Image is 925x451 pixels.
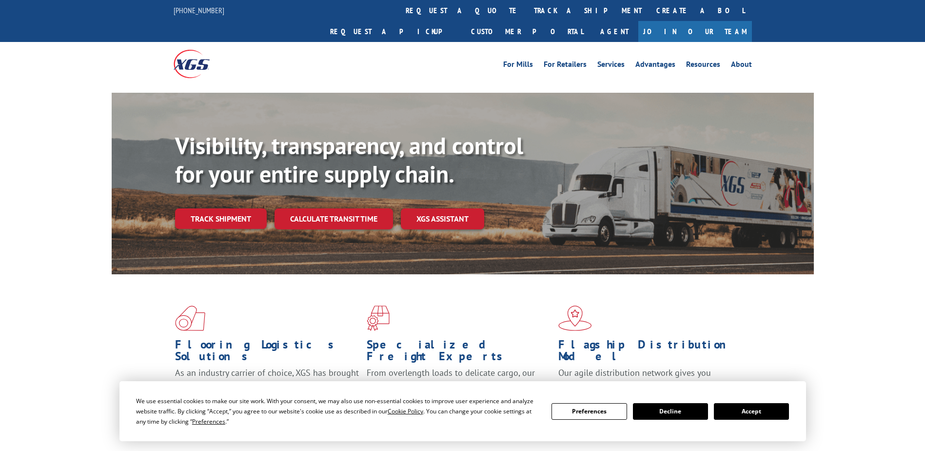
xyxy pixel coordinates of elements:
span: Our agile distribution network gives you nationwide inventory management on demand. [558,367,738,390]
button: Preferences [551,403,627,420]
img: xgs-icon-flagship-distribution-model-red [558,306,592,331]
span: As an industry carrier of choice, XGS has brought innovation and dedication to flooring logistics... [175,367,359,402]
a: For Retailers [544,61,587,71]
p: From overlength loads to delicate cargo, our experienced staff knows the best way to move your fr... [367,367,551,410]
a: Join Our Team [638,21,752,42]
a: Track shipment [175,208,267,229]
a: Advantages [635,61,675,71]
button: Decline [633,403,708,420]
a: XGS ASSISTANT [401,208,484,229]
a: About [731,61,752,71]
h1: Specialized Freight Experts [367,339,551,367]
a: Calculate transit time [275,208,393,229]
div: We use essential cookies to make our site work. With your consent, we may also use non-essential ... [136,396,540,427]
div: Cookie Consent Prompt [119,381,806,441]
a: Request a pickup [323,21,464,42]
a: For Mills [503,61,533,71]
span: Cookie Policy [388,407,423,415]
a: Agent [590,21,638,42]
a: Resources [686,61,720,71]
img: xgs-icon-focused-on-flooring-red [367,306,390,331]
h1: Flooring Logistics Solutions [175,339,359,367]
img: xgs-icon-total-supply-chain-intelligence-red [175,306,205,331]
a: Customer Portal [464,21,590,42]
span: Preferences [192,417,225,426]
b: Visibility, transparency, and control for your entire supply chain. [175,130,523,189]
a: Services [597,61,625,71]
h1: Flagship Distribution Model [558,339,743,367]
button: Accept [714,403,789,420]
a: [PHONE_NUMBER] [174,5,224,15]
